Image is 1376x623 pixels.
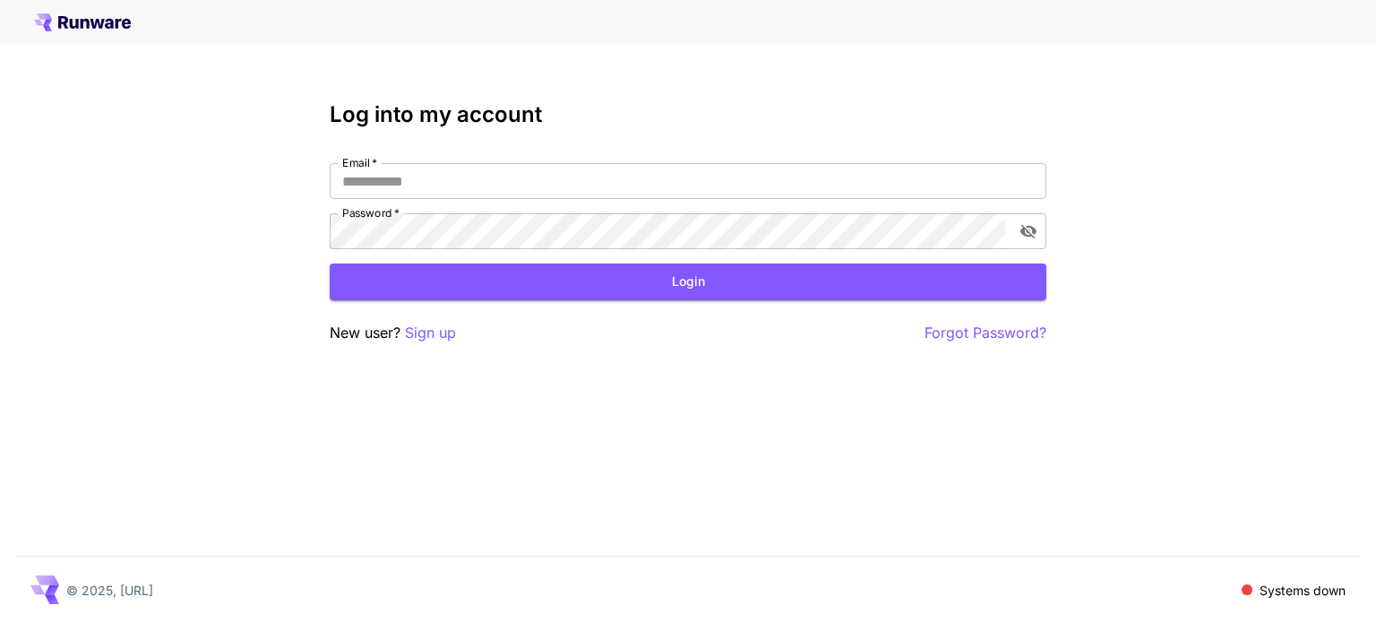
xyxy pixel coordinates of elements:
[330,322,456,344] p: New user?
[924,322,1046,344] button: Forgot Password?
[405,322,456,344] button: Sign up
[1012,215,1045,247] button: toggle password visibility
[1260,581,1346,600] p: Systems down
[330,102,1046,127] h3: Log into my account
[342,155,377,170] label: Email
[66,581,153,600] p: © 2025, [URL]
[330,264,1046,300] button: Login
[342,205,400,221] label: Password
